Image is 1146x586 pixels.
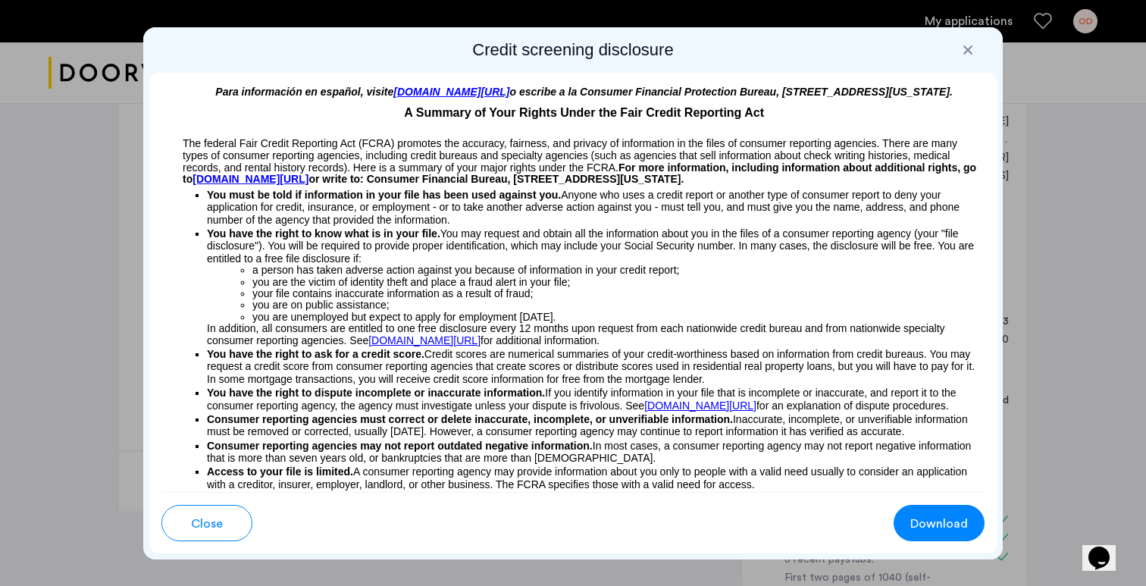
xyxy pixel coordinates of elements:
[252,265,985,276] li: a person has taken adverse action against you because of information in your credit report;
[161,98,985,122] p: A Summary of Your Rights Under the Fair Credit Reporting Act
[252,288,985,299] li: your file contains inaccurate information as a result of fraud;
[368,335,481,346] a: [DOMAIN_NAME][URL]
[207,186,985,226] p: Anyone who uses a credit report or another type of consumer report to deny your application for c...
[510,86,953,98] span: o escribe a la Consumer Financial Protection Bureau, [STREET_ADDRESS][US_STATE].
[207,348,985,385] p: Credit scores are numerical summaries of your credit-worthiness based on information from credit ...
[183,137,957,173] span: The federal Fair Credit Reporting Act (FCRA) promotes the accuracy, fairness, and privacy of info...
[393,86,509,98] a: [DOMAIN_NAME][URL]
[1082,525,1131,571] iframe: chat widget
[252,277,985,288] li: you are the victim of identity theft and place a fraud alert in your file;
[207,227,985,265] p: You may request and obtain all the information about you in the files of a consumer reporting age...
[207,440,593,452] span: Consumer reporting agencies may not report outdated negative information.
[207,465,985,490] p: A consumer reporting agency may provide information about you only to people with a valid need us...
[207,413,985,438] p: Inaccurate, incomplete, or unverifiable information must be removed or corrected, usually [DATE]....
[207,387,957,411] span: If you identify information in your file that is incomplete or inaccurate, and report it to the c...
[207,348,424,360] span: You have the right to ask for a credit score.
[252,299,985,311] li: you are on public assistance;
[161,505,252,541] button: button
[183,161,976,186] span: For more information, including information about additional rights, go to
[252,312,985,323] li: you are unemployed but expect to apply for employment [DATE].
[207,227,440,240] span: You have the right to know what is in your file.
[308,173,684,185] span: or write to: Consumer Financial Bureau, [STREET_ADDRESS][US_STATE].
[894,505,985,541] button: button
[215,86,393,98] span: Para información en español, visite
[207,387,545,399] span: You have the right to dispute incomplete or inaccurate information.
[644,400,756,412] a: [DOMAIN_NAME][URL]
[191,515,223,533] span: Close
[149,39,997,61] h2: Credit screening disclosure
[207,322,945,346] span: In addition, all consumers are entitled to one free disclosure every 12 months upon request from ...
[207,189,561,201] span: You must be told if information in your file has been used against you.
[481,334,600,346] span: for additional information.
[910,515,968,533] span: Download
[207,465,353,478] span: Access to your file is limited.
[193,174,308,186] a: [DOMAIN_NAME][URL]
[207,440,985,465] p: In most cases, a consumer reporting agency may not report negative information that is more than ...
[207,413,733,425] span: Consumer reporting agencies must correct or delete inaccurate, incomplete, or unverifiable inform...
